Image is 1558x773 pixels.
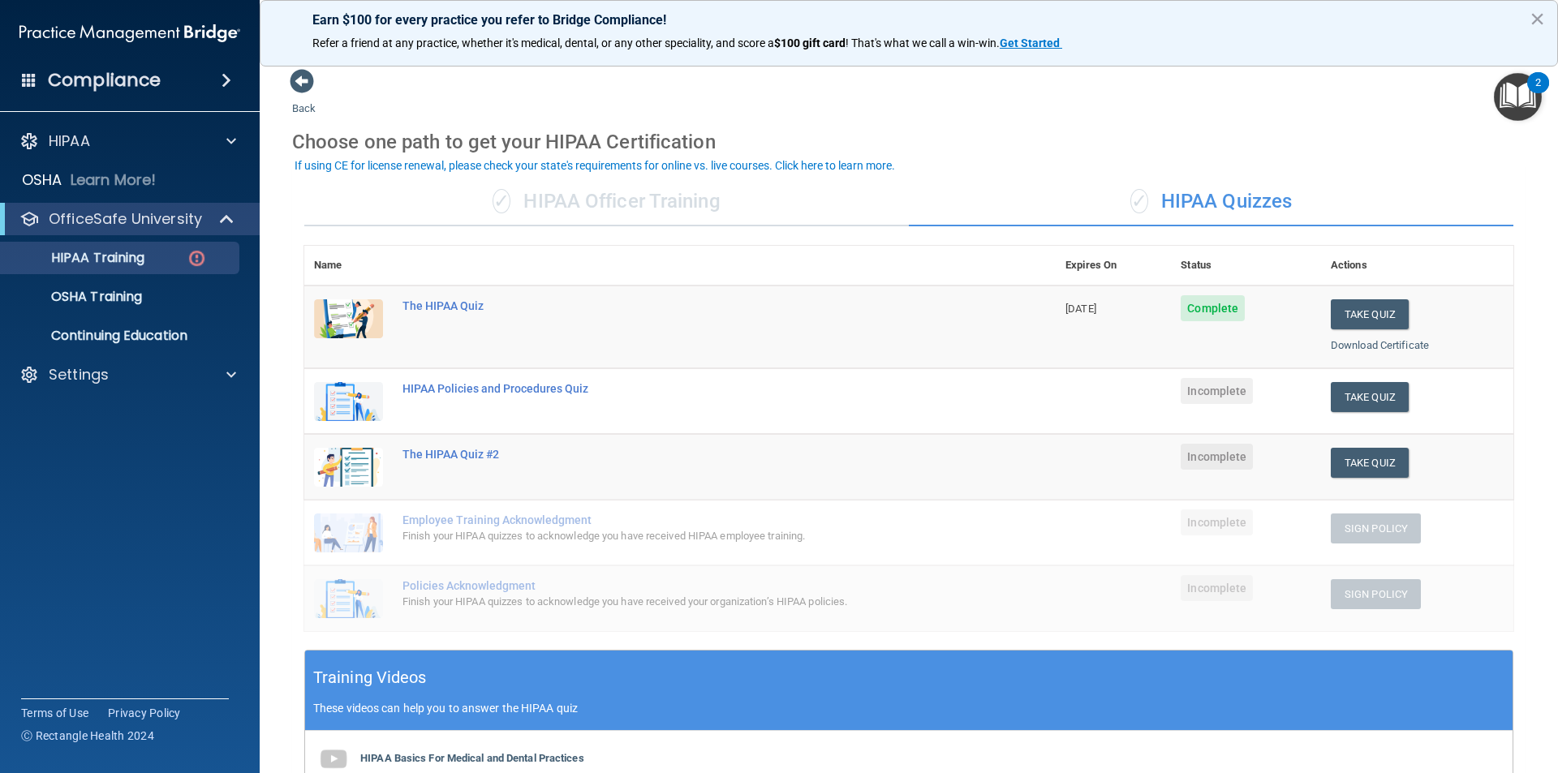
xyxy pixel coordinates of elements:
p: HIPAA [49,131,90,151]
button: Sign Policy [1331,579,1421,609]
a: Get Started [1000,37,1062,49]
p: OSHA [22,170,62,190]
button: Open Resource Center, 2 new notifications [1494,73,1542,121]
div: Finish your HIPAA quizzes to acknowledge you have received HIPAA employee training. [402,526,975,546]
a: Terms of Use [21,705,88,721]
div: HIPAA Officer Training [304,178,909,226]
div: Finish your HIPAA quizzes to acknowledge you have received your organization’s HIPAA policies. [402,592,975,612]
span: ✓ [1130,189,1148,213]
p: OSHA Training [11,289,142,305]
div: HIPAA Policies and Procedures Quiz [402,382,975,395]
a: Settings [19,365,236,384]
button: Sign Policy [1331,513,1421,543]
strong: Get Started [1000,37,1060,49]
div: Policies Acknowledgment [402,579,975,592]
button: If using CE for license renewal, please check your state's requirements for online vs. live cours... [292,157,897,174]
b: HIPAA Basics For Medical and Dental Practices [360,752,584,764]
p: HIPAA Training [11,250,144,266]
a: Privacy Policy [108,705,181,721]
th: Actions [1321,246,1513,286]
th: Status [1171,246,1321,286]
th: Name [304,246,393,286]
img: PMB logo [19,17,240,49]
span: Incomplete [1181,509,1253,535]
div: The HIPAA Quiz #2 [402,448,975,461]
img: danger-circle.6113f641.png [187,248,207,268]
span: [DATE] [1065,303,1096,315]
p: Continuing Education [11,328,232,344]
p: These videos can help you to answer the HIPAA quiz [313,702,1504,715]
div: Choose one path to get your HIPAA Certification [292,118,1526,165]
span: ✓ [493,189,510,213]
span: Incomplete [1181,444,1253,470]
button: Take Quiz [1331,299,1409,329]
strong: $100 gift card [774,37,846,49]
div: HIPAA Quizzes [909,178,1513,226]
a: Download Certificate [1331,339,1429,351]
button: Close [1530,6,1545,32]
div: Employee Training Acknowledgment [402,513,975,526]
span: ! That's what we call a win-win. [846,37,1000,49]
p: Settings [49,365,109,384]
p: OfficeSafe University [49,209,202,229]
h4: Compliance [48,69,161,92]
button: Take Quiz [1331,382,1409,412]
span: Refer a friend at any practice, whether it's medical, dental, or any other speciality, and score a [312,37,774,49]
span: Ⓒ Rectangle Health 2024 [21,728,154,744]
h5: Training Videos [313,663,427,692]
button: Take Quiz [1331,448,1409,478]
span: Incomplete [1181,575,1253,601]
div: The HIPAA Quiz [402,299,975,312]
p: Earn $100 for every practice you refer to Bridge Compliance! [312,12,1505,28]
p: Learn More! [71,170,157,190]
a: Back [292,83,316,114]
div: If using CE for license renewal, please check your state's requirements for online vs. live cours... [295,160,895,171]
a: OfficeSafe University [19,209,235,229]
span: Complete [1181,295,1245,321]
span: Incomplete [1181,378,1253,404]
div: 2 [1535,83,1541,104]
a: HIPAA [19,131,236,151]
th: Expires On [1056,246,1171,286]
